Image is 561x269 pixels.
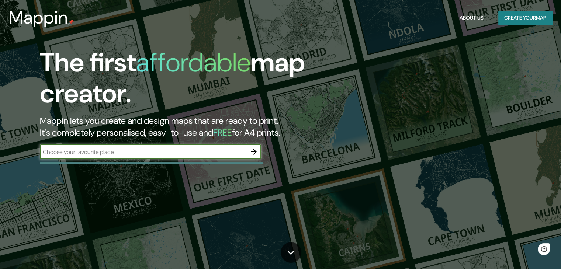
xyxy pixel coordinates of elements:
[213,127,232,138] h5: FREE
[68,19,74,25] img: mappin-pin
[40,47,321,115] h1: The first map creator.
[40,115,321,139] h2: Mappin lets you create and design maps that are ready to print. It's completely personalised, eas...
[40,148,246,156] input: Choose your favourite place
[136,45,251,80] h1: affordable
[457,11,486,25] button: About Us
[498,11,552,25] button: Create yourmap
[495,240,553,261] iframe: Help widget launcher
[9,7,68,28] h3: Mappin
